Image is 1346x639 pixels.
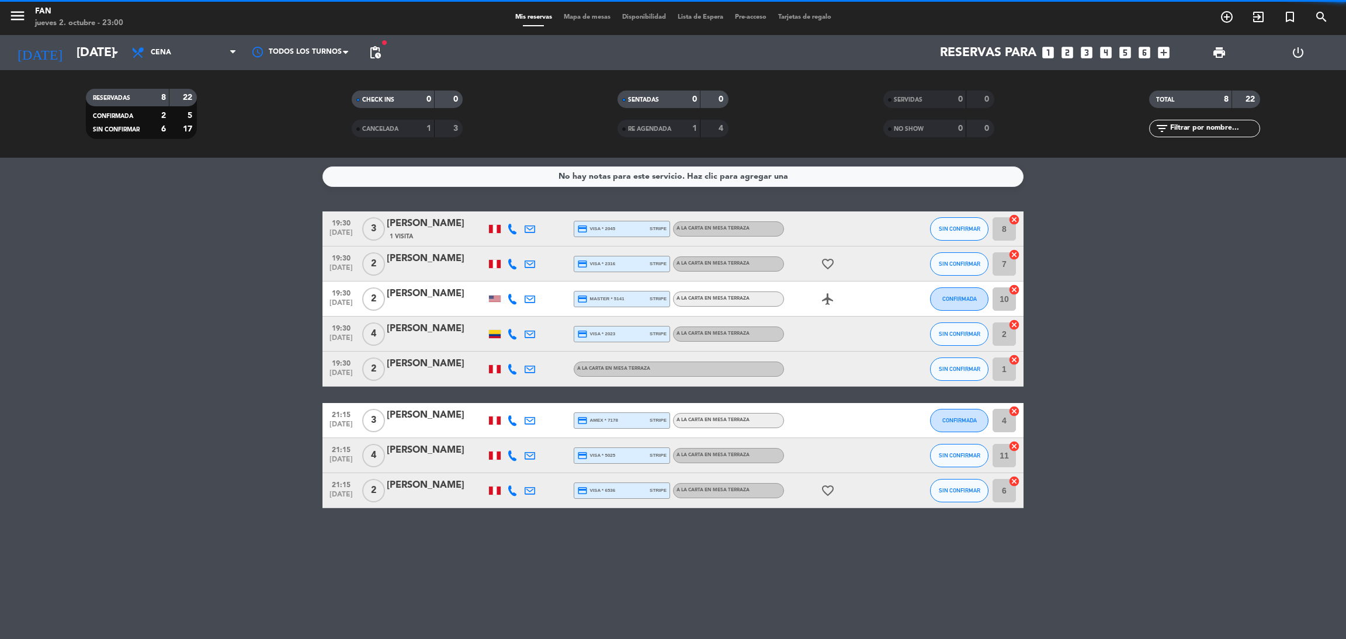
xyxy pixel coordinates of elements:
[327,216,356,229] span: 19:30
[1008,440,1020,452] i: cancel
[327,251,356,264] span: 19:30
[1060,45,1075,60] i: looks_two
[1224,95,1229,103] strong: 8
[577,259,588,269] i: credit_card
[650,330,667,338] span: stripe
[692,95,697,103] strong: 0
[677,296,750,301] span: A la carta en Mesa Terraza
[387,478,486,493] div: [PERSON_NAME]
[628,126,671,132] span: RE AGENDADA
[327,407,356,421] span: 21:15
[93,113,133,119] span: CONFIRMADA
[1155,121,1169,136] i: filter_list
[894,126,924,132] span: NO SHOW
[1008,249,1020,261] i: cancel
[1137,45,1152,60] i: looks_6
[942,417,977,423] span: CONFIRMADA
[387,286,486,301] div: [PERSON_NAME]
[426,124,431,133] strong: 1
[577,485,588,496] i: credit_card
[1156,97,1174,103] span: TOTAL
[577,224,615,234] span: visa * 2045
[390,232,413,241] span: 1 Visita
[109,46,123,60] i: arrow_drop_down
[958,124,963,133] strong: 0
[558,170,788,183] div: No hay notas para este servicio. Haz clic para agregar una
[1156,45,1171,60] i: add_box
[1008,284,1020,296] i: cancel
[1212,46,1226,60] span: print
[1169,122,1260,135] input: Filtrar por nombre...
[939,331,980,337] span: SIN CONFIRMAR
[327,321,356,334] span: 19:30
[453,124,460,133] strong: 3
[942,296,977,302] span: CONFIRMADA
[719,124,726,133] strong: 4
[577,485,615,496] span: visa * 6536
[577,366,650,371] span: A la carta en Mesa Terraza
[327,456,356,469] span: [DATE]
[577,294,625,304] span: master * 5141
[183,93,195,102] strong: 22
[939,452,980,459] span: SIN CONFIRMAR
[327,442,356,456] span: 21:15
[930,409,988,432] button: CONFIRMADA
[577,415,588,426] i: credit_card
[327,491,356,504] span: [DATE]
[161,93,166,102] strong: 8
[362,322,385,346] span: 4
[387,408,486,423] div: [PERSON_NAME]
[362,252,385,276] span: 2
[426,95,431,103] strong: 0
[387,251,486,266] div: [PERSON_NAME]
[677,261,750,266] span: A la carta en Mesa Terraza
[650,452,667,459] span: stripe
[772,14,837,20] span: Tarjetas de regalo
[1040,45,1056,60] i: looks_one
[677,226,750,231] span: A la carta en Mesa Terraza
[387,321,486,336] div: [PERSON_NAME]
[9,7,26,29] button: menu
[35,18,123,29] div: jueves 2. octubre - 23:00
[362,357,385,381] span: 2
[362,479,385,502] span: 2
[9,40,71,65] i: [DATE]
[577,224,588,234] i: credit_card
[650,416,667,424] span: stripe
[939,366,980,372] span: SIN CONFIRMAR
[327,369,356,383] span: [DATE]
[577,259,615,269] span: visa * 2316
[387,443,486,458] div: [PERSON_NAME]
[1008,405,1020,417] i: cancel
[387,356,486,371] div: [PERSON_NAME]
[327,477,356,491] span: 21:15
[930,444,988,467] button: SIN CONFIRMAR
[677,418,750,422] span: A la carta en Mesa Terraza
[1008,354,1020,366] i: cancel
[577,415,618,426] span: amex * 7178
[628,97,659,103] span: SENTADAS
[327,264,356,277] span: [DATE]
[577,329,615,339] span: visa * 2023
[939,487,980,494] span: SIN CONFIRMAR
[1008,475,1020,487] i: cancel
[940,46,1036,60] span: Reservas para
[368,46,382,60] span: pending_actions
[362,217,385,241] span: 3
[1246,95,1257,103] strong: 22
[650,295,667,303] span: stripe
[984,95,991,103] strong: 0
[362,444,385,467] span: 4
[719,95,726,103] strong: 0
[930,252,988,276] button: SIN CONFIRMAR
[894,97,922,103] span: SERVIDAS
[327,286,356,299] span: 19:30
[35,6,123,18] div: Fan
[183,125,195,133] strong: 17
[453,95,460,103] strong: 0
[930,287,988,311] button: CONFIRMADA
[677,331,750,336] span: A la carta en Mesa Terraza
[327,334,356,348] span: [DATE]
[930,322,988,346] button: SIN CONFIRMAR
[1258,35,1337,70] div: LOG OUT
